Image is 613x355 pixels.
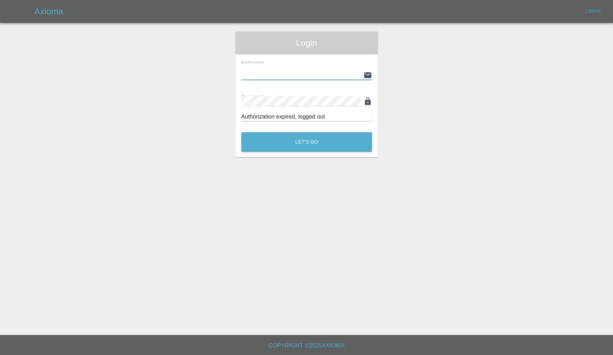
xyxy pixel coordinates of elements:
button: Let's Go [241,132,372,152]
a: Login [581,6,604,17]
span: Login [241,37,372,49]
small: (required) [251,61,264,64]
small: (required) [263,95,281,99]
h6: Copyright © 2025 Axioma [6,341,607,351]
span: Email [241,60,264,64]
h5: Axioma [34,6,63,17]
span: Password [241,94,281,100]
div: Authorization expired, logged out [241,112,372,121]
